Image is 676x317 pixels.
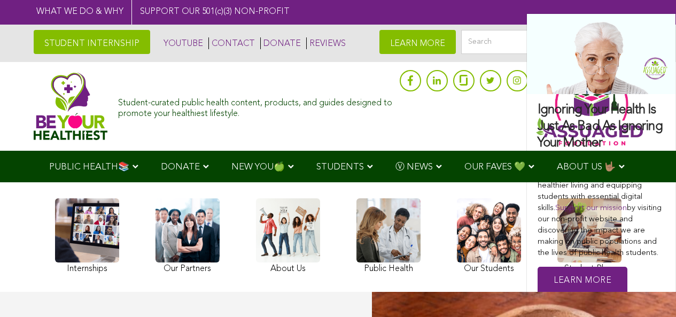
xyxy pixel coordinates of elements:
div: Student-curated public health content, products, and guides designed to promote your healthiest l... [118,93,394,119]
span: OUR FAVES 💚 [464,163,525,172]
div: Navigation Menu [34,151,643,182]
span: Ⓥ NEWS [395,163,433,172]
a: YOUTUBE [161,37,203,49]
a: LEARN MORE [379,30,456,54]
a: DONATE [260,37,301,49]
a: CONTACT [208,37,255,49]
a: REVIEWS [306,37,346,49]
span: STUDENTS [316,163,364,172]
a: STUDENT INTERNSHIP [34,30,150,54]
span: DONATE [161,163,200,172]
iframe: Chat Widget [623,266,676,317]
input: Search [461,30,643,54]
span: PUBLIC HEALTH📚 [49,163,129,172]
span: ABOUT US 🤟🏽 [557,163,616,172]
a: Learn More [538,267,627,295]
img: glassdoor [460,75,467,86]
img: Assuaged [34,72,108,140]
span: NEW YOU🍏 [231,163,285,172]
